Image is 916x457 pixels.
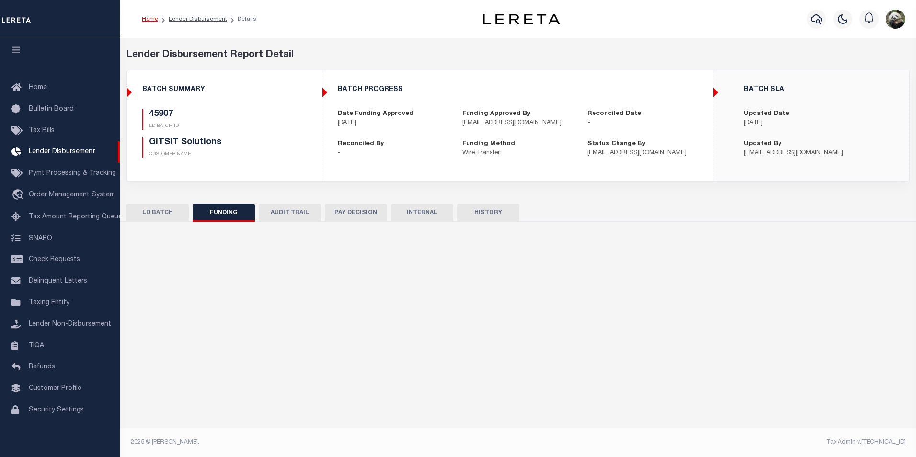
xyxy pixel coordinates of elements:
[124,438,518,446] div: 2025 © [PERSON_NAME].
[744,109,789,119] label: Updated Date
[525,438,905,446] div: Tax Admin v.[TECHNICAL_ID]
[587,109,641,119] label: Reconciled Date
[29,149,95,155] span: Lender Disbursement
[29,235,52,241] span: SNAPQ
[149,137,284,148] h5: GITSIT Solutions
[462,109,530,119] label: Funding Approved By
[142,86,307,94] h5: BATCH SUMMARY
[462,139,515,149] label: Funding Method
[457,204,519,222] button: HISTORY
[338,139,384,149] label: Reconciled By
[29,170,116,177] span: Pymt Processing & Tracking
[126,48,910,62] div: Lender Disbursement Report Detail
[29,321,111,328] span: Lender Non-Disbursement
[29,127,55,134] span: Tax Bills
[149,123,284,130] p: LD BATCH ID
[462,118,572,128] p: [EMAIL_ADDRESS][DOMAIN_NAME]
[338,109,413,119] label: Date Funding Approved
[29,84,47,91] span: Home
[149,109,284,120] h5: 45907
[169,16,227,22] a: Lender Disbursement
[193,204,255,222] button: FUNDING
[142,16,158,22] a: Home
[744,86,893,94] h5: BATCH SLA
[29,106,74,113] span: Bulletin Board
[259,204,321,222] button: AUDIT TRAIL
[126,204,189,222] button: LD BATCH
[29,407,84,413] span: Security Settings
[29,364,55,370] span: Refunds
[744,139,781,149] label: Updated By
[29,278,87,285] span: Delinquent Letters
[11,189,27,202] i: travel_explore
[462,149,572,158] p: Wire Transfer
[29,342,44,349] span: TIQA
[29,214,122,220] span: Tax Amount Reporting Queue
[29,256,80,263] span: Check Requests
[391,204,453,222] button: INTERNAL
[338,86,698,94] h5: BATCH PROGRESS
[744,118,893,128] p: [DATE]
[587,118,698,128] p: -
[149,151,284,158] p: CUSTOMER NAME
[227,15,256,23] li: Details
[338,149,448,158] p: -
[325,204,387,222] button: PAY DECISION
[744,149,893,158] p: [EMAIL_ADDRESS][DOMAIN_NAME]
[338,118,448,128] p: [DATE]
[29,385,81,392] span: Customer Profile
[29,299,69,306] span: Taxing Entity
[587,139,645,149] label: Status Change By
[483,14,560,24] img: logo-dark.svg
[587,149,698,158] p: [EMAIL_ADDRESS][DOMAIN_NAME]
[29,192,115,198] span: Order Management System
